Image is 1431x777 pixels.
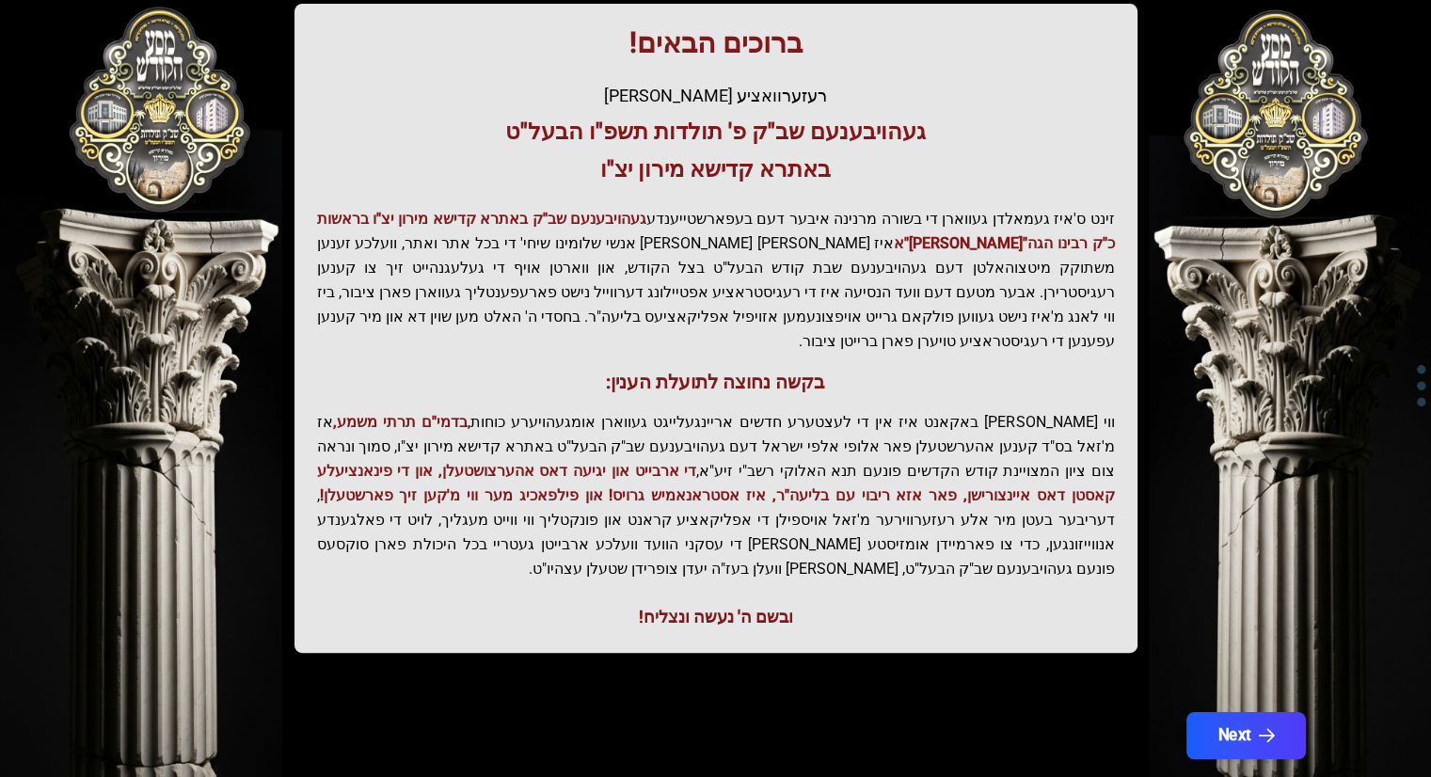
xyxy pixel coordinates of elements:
[317,26,1115,60] h1: ברוכים הבאים!
[317,410,1115,581] p: ווי [PERSON_NAME] באקאנט איז אין די לעצטערע חדשים אריינגעלייגט געווארן אומגעהויערע כוחות, אז מ'זא...
[317,117,1115,147] h3: געהויבענעם שב"ק פ' תולדות תשפ"ו הבעל"ט
[317,210,1115,252] span: געהויבענעם שב"ק באתרא קדישא מירון יצ"ו בראשות כ"ק רבינו הגה"[PERSON_NAME]"א
[317,207,1115,354] p: זינט ס'איז געמאלדן געווארן די בשורה מרנינה איבער דעם בעפארשטייענדע איז [PERSON_NAME] [PERSON_NAME...
[317,462,1115,504] span: די ארבייט און יגיעה דאס אהערצושטעלן, און די פינאנציעלע קאסטן דאס איינצורישן, פאר אזא ריבוי עם בלי...
[317,154,1115,184] h3: באתרא קדישא מירון יצ"ו
[333,413,468,431] span: בדמי"ם תרתי משמע,
[317,369,1115,395] h3: בקשה נחוצה לתועלת הענין:
[1185,712,1305,759] button: Next
[317,604,1115,630] div: ובשם ה' נעשה ונצליח!
[317,83,1115,109] div: רעזערוואציע [PERSON_NAME]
